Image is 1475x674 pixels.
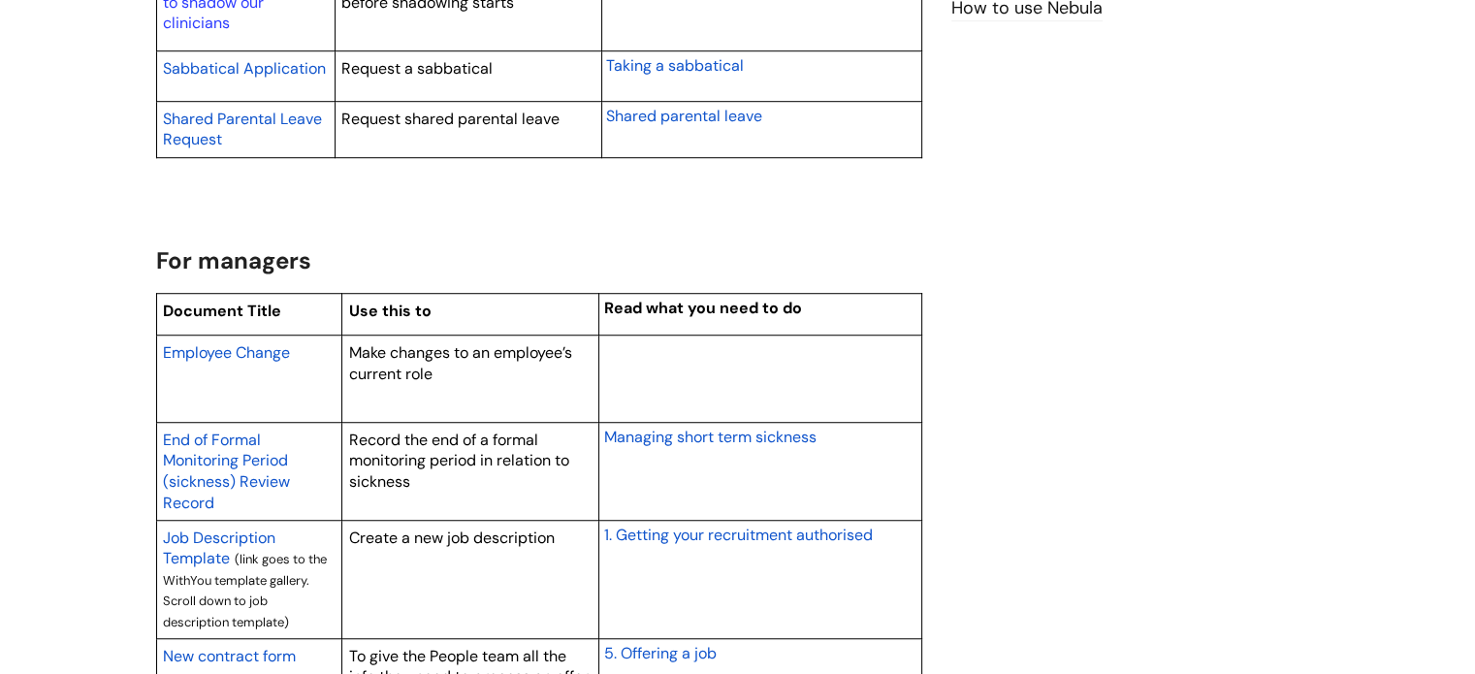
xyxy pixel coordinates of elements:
a: Shared Parental Leave Request [163,107,322,151]
span: Shared Parental Leave Request [163,109,322,150]
a: End of Formal Monitoring Period (sickness) Review Record [163,428,290,514]
span: 1. Getting your recruitment authorised [603,525,872,545]
span: Shared parental leave [606,106,762,126]
span: Taking a sabbatical [606,55,744,76]
a: 1. Getting your recruitment authorised [603,523,872,546]
span: Request a sabbatical [341,58,493,79]
span: New contract form [163,646,296,666]
span: Job Description Template [163,528,275,569]
a: Shared parental leave [606,104,762,127]
span: Managing short term sickness [603,427,816,447]
span: (link goes to the WithYou template gallery. Scroll down to job description template) [163,551,327,630]
span: Sabbatical Application [163,58,326,79]
a: 5. Offering a job [603,641,716,664]
span: Use this to [349,301,432,321]
a: Managing short term sickness [603,425,816,448]
a: Taking a sabbatical [606,53,744,77]
span: Request shared parental leave [341,109,560,129]
span: Make changes to an employee’s current role [349,342,572,384]
span: Record the end of a formal monitoring period in relation to sickness [349,430,569,492]
span: 5. Offering a job [603,643,716,663]
a: Employee Change [163,340,290,364]
span: For managers [156,245,311,275]
span: Document Title [163,301,281,321]
a: Job Description Template [163,526,275,570]
a: New contract form [163,644,296,667]
span: End of Formal Monitoring Period (sickness) Review Record [163,430,290,513]
span: Create a new job description [349,528,555,548]
span: Read what you need to do [603,298,801,318]
span: Employee Change [163,342,290,363]
a: Sabbatical Application [163,56,326,80]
